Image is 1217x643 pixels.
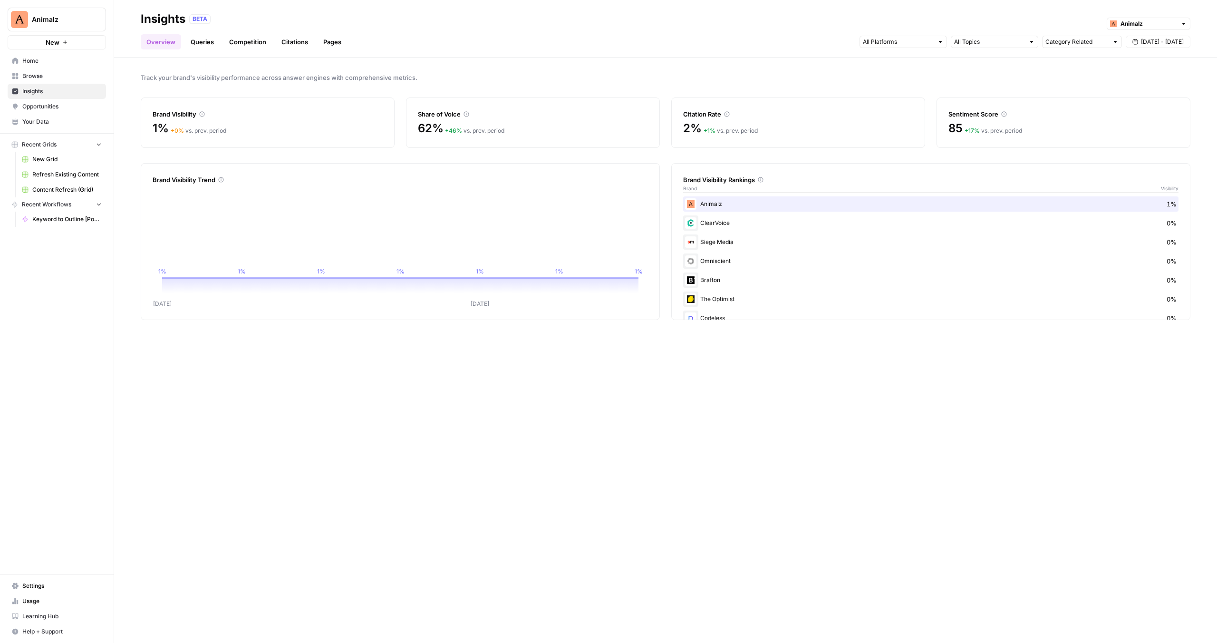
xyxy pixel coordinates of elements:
span: 62% [418,121,443,136]
img: rjbqj4iwo3hhxwxvtosdxh5lbql5 [685,198,696,210]
span: New [46,38,59,47]
span: + 17 % [965,127,980,134]
span: Visibility [1161,185,1178,192]
a: Content Refresh (Grid) [18,182,106,197]
button: Help + Support [8,624,106,639]
div: BETA [189,14,211,24]
span: 0% [1167,275,1177,285]
a: Insights [8,84,106,99]
div: Codeless [683,311,1178,326]
a: Overview [141,34,181,49]
a: Learning Hub [8,609,106,624]
span: Refresh Existing Content [32,170,102,179]
input: Category Related [1045,37,1108,47]
tspan: 1% [635,268,643,275]
span: 0% [1167,294,1177,304]
a: Your Data [8,114,106,129]
span: Help + Support [22,627,102,636]
tspan: 1% [238,268,246,275]
span: New Grid [32,155,102,164]
div: Brand Visibility Rankings [683,175,1178,185]
span: + 46 % [445,127,462,134]
a: Pages [318,34,347,49]
span: 1% [153,121,169,136]
button: Workspace: Animalz [8,8,106,31]
a: Keyword to Outline [Powerstep] (AirOps Builders) [18,212,106,227]
div: Insights [141,11,185,27]
div: Share of Voice [418,109,648,119]
span: Usage [22,597,102,605]
img: rvaj7vafnt2vs52tu0krxan5c29a [685,274,696,286]
div: Sentiment Score [948,109,1178,119]
a: Citations [276,34,314,49]
tspan: 1% [476,268,484,275]
button: Recent Workflows [8,197,106,212]
span: Browse [22,72,102,80]
span: Keyword to Outline [Powerstep] (AirOps Builders) [32,215,102,224]
span: Recent Workflows [22,200,71,209]
div: Brand Visibility [153,109,383,119]
a: New Grid [18,152,106,167]
tspan: 1% [317,268,325,275]
span: 0% [1167,218,1177,228]
div: vs. prev. period [704,127,758,135]
span: Settings [22,582,102,590]
button: [DATE] - [DATE] [1126,36,1190,48]
input: All Topics [954,37,1024,47]
div: Siege Media [683,234,1178,250]
div: The Optimist [683,292,1178,307]
span: Your Data [22,117,102,126]
span: [DATE] - [DATE] [1141,38,1184,46]
a: Competition [223,34,272,49]
div: vs. prev. period [171,127,226,135]
span: Opportunities [22,102,102,111]
tspan: [DATE] [153,300,172,307]
span: 0% [1167,237,1177,247]
img: xeuxac5h30d0l2gwjsuimi2l2nk3 [685,217,696,229]
div: vs. prev. period [445,127,504,135]
button: New [8,35,106,49]
span: + 0 % [171,127,184,134]
div: Animalz [683,196,1178,212]
img: rmb9tyk965w8da626dbj6veg1kya [685,236,696,248]
tspan: [DATE] [471,300,489,307]
span: Recent Grids [22,140,57,149]
a: Home [8,53,106,68]
tspan: 1% [555,268,563,275]
a: Refresh Existing Content [18,167,106,182]
a: Opportunities [8,99,106,114]
span: Brand [683,185,697,192]
span: 2% [683,121,702,136]
span: 0% [1167,256,1177,266]
span: Insights [22,87,102,96]
div: Brand Visibility Trend [153,175,648,185]
span: 85 [948,121,963,136]
div: vs. prev. period [965,127,1022,135]
input: All Platforms [863,37,933,47]
img: ktwmp3ik9yw5f9hlvbf0swfgyiif [685,255,696,267]
tspan: 1% [396,268,405,275]
a: Queries [185,34,220,49]
a: Settings [8,578,106,594]
input: Animalz [1120,19,1177,29]
tspan: 1% [158,268,166,275]
img: Animalz Logo [11,11,28,28]
a: Usage [8,594,106,609]
span: Learning Hub [22,612,102,621]
img: nb7h3ensb7aheaze5b54185pba0p [685,293,696,305]
span: Track your brand's visibility performance across answer engines with comprehensive metrics. [141,73,1190,82]
span: Home [22,57,102,65]
span: 1% [1167,199,1177,209]
img: dv4q6wifg4iyy3qx1n8i8ivknrxx [685,312,696,324]
div: Citation Rate [683,109,913,119]
a: Browse [8,68,106,84]
span: 0% [1167,313,1177,323]
div: Brafton [683,273,1178,288]
span: + 1 % [704,127,715,134]
div: ClearVoice [683,215,1178,231]
button: Recent Grids [8,137,106,152]
span: Animalz [32,15,89,24]
span: Content Refresh (Grid) [32,185,102,194]
div: Omniscient [683,253,1178,269]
